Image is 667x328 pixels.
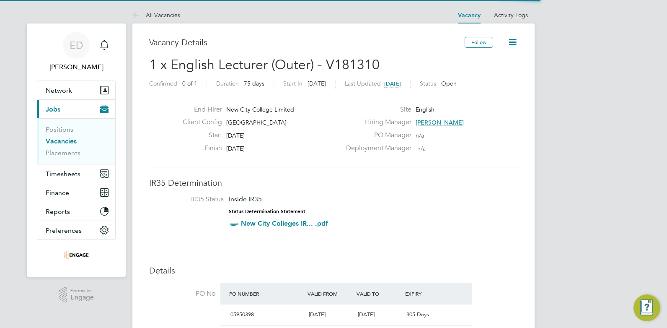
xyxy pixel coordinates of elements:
[416,106,434,113] span: English
[46,137,77,145] a: Vacancies
[283,80,302,87] label: Start In
[308,80,326,87] span: [DATE]
[305,286,354,301] div: Valid From
[176,131,222,140] label: Start
[46,226,82,234] span: Preferences
[37,221,115,239] button: Preferences
[341,118,411,127] label: Hiring Manager
[354,286,403,301] div: Valid To
[64,248,89,262] img: omniapeople-logo-retina.png
[37,202,115,221] button: Reports
[46,125,73,133] a: Positions
[229,195,262,203] span: Inside IR35
[229,208,305,214] strong: Status Determination Statement
[226,145,245,152] span: [DATE]
[226,106,294,113] span: New City College Limited
[37,164,115,183] button: Timesheets
[176,118,222,127] label: Client Config
[37,100,115,118] button: Jobs
[46,189,69,197] span: Finance
[633,294,660,321] button: Engage Resource Center
[441,80,457,87] span: Open
[341,105,411,114] label: Site
[216,80,239,87] label: Duration
[46,170,80,178] span: Timesheets
[226,119,287,126] span: [GEOGRAPHIC_DATA]
[59,287,94,303] a: Powered byEngage
[149,289,215,298] label: PO No
[132,11,180,19] a: All Vacancies
[341,144,411,153] label: Deployment Manager
[494,11,528,19] a: Activity Logs
[309,311,326,318] span: [DATE]
[241,219,328,227] a: New City Colleges IR... .pdf
[230,311,254,318] span: 05950398
[70,287,94,294] span: Powered by
[149,57,380,73] span: 1 x English Lecturer (Outer) - V181310
[37,248,116,262] a: Go to home page
[149,177,518,188] h3: IR35 Determination
[176,144,222,153] label: Finish
[37,183,115,202] button: Finance
[406,311,429,318] span: 305 Days
[182,80,197,87] span: 0 of 1
[149,265,518,276] h3: Details
[226,132,245,139] span: [DATE]
[465,37,493,48] button: Follow
[37,32,116,72] a: ED[PERSON_NAME]
[345,80,381,87] label: Last Updated
[37,62,116,72] span: Ellie Dean
[46,105,60,113] span: Jobs
[384,80,401,87] span: [DATE]
[403,286,452,301] div: Expiry
[416,132,424,139] span: n/a
[227,286,305,301] div: PO Number
[176,105,222,114] label: End Hirer
[341,131,411,140] label: PO Manager
[244,80,264,87] span: 75 days
[158,195,224,204] label: IR35 Status
[149,37,465,48] h3: Vacancy Details
[27,23,126,277] nav: Main navigation
[46,86,72,94] span: Network
[70,40,83,51] span: ED
[37,118,115,164] div: Jobs
[70,294,94,301] span: Engage
[37,81,115,99] button: Network
[358,311,375,318] span: [DATE]
[417,145,426,152] span: n/a
[46,149,80,157] a: Placements
[416,119,464,126] span: [PERSON_NAME]
[46,208,70,216] span: Reports
[149,80,177,87] label: Confirmed
[420,80,436,87] label: Status
[458,12,481,19] a: Vacancy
